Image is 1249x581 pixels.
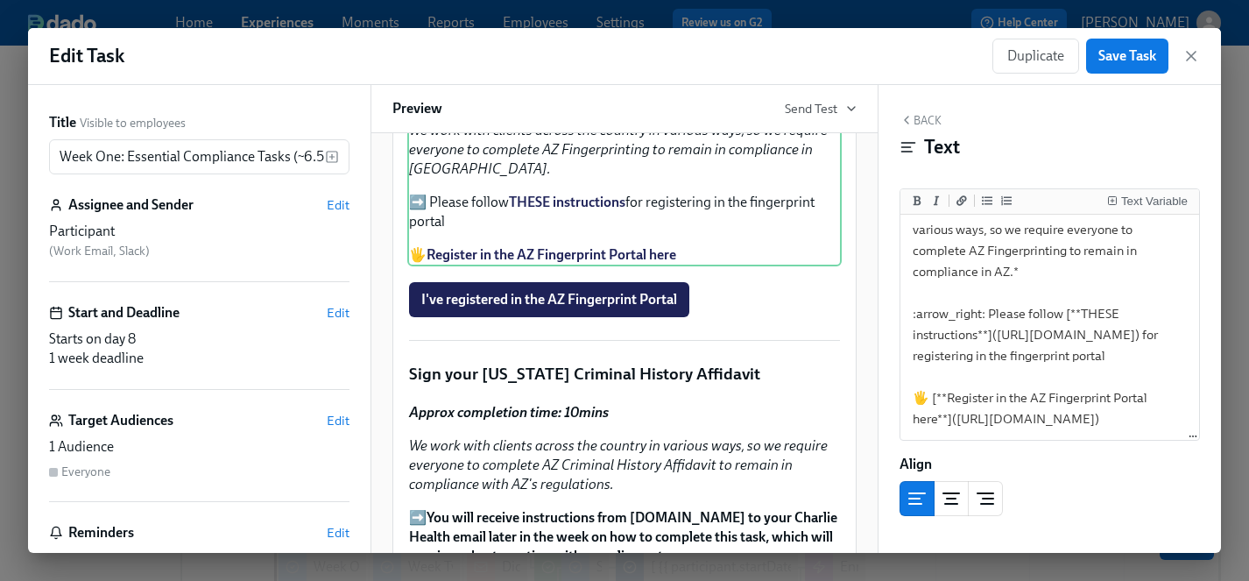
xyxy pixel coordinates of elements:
svg: Insert text variable [325,150,339,164]
div: Approx completion time: 10mins We work with clients across the country in various ways, so we req... [407,401,842,568]
label: Title [49,113,76,132]
div: Target AudiencesEdit1 AudienceEveryone [49,411,349,502]
div: Start and DeadlineEditStarts on day 81 week deadline [49,303,349,390]
button: Add italic text [928,192,945,209]
button: Send Test [785,100,857,117]
div: 1 Audience [49,437,349,457]
span: ( Work Email, Slack ) [49,244,150,259]
div: Sign your [US_STATE] Criminal History Affidavit [407,361,842,387]
div: Approx completion time: 15mins We work with clients across the country in various ways, so we req... [407,86,842,266]
span: 1 week deadline [49,350,144,366]
div: Participant [49,222,349,241]
button: Insert Text Variable [1104,192,1191,209]
svg: Left [907,488,928,509]
h1: Edit Task [49,43,124,69]
button: Duplicate [992,39,1079,74]
div: 3 days before deadline [49,549,349,569]
h6: Start and Deadline [68,303,180,322]
button: Edit [327,412,349,429]
h6: Preview [392,99,442,118]
span: Duplicate [1007,47,1064,65]
h6: Reminders [68,523,134,542]
svg: Center [941,488,962,509]
div: Everyone [61,464,110,480]
span: Save Task [1098,47,1156,65]
h6: Assignee and Sender [68,195,194,215]
h4: Text [924,134,960,160]
button: left aligned [900,481,935,516]
span: Visible to employees [80,115,186,131]
svg: Right [975,488,996,509]
button: center aligned [934,481,969,516]
div: Block ID: vfw9GNarz [900,530,1200,549]
h6: Target Audiences [68,411,173,430]
div: Text Variable [1121,195,1188,208]
button: Back [900,113,942,127]
button: Add a link [953,192,970,209]
textarea: ***Approx completion time: 15mins*** *We work with clients across the country in various ways, so... [904,147,1196,438]
button: Edit [327,196,349,214]
div: Starts on day 8 [49,329,349,349]
div: I've registered in the AZ Fingerprint Portal [407,280,842,319]
button: Add bold text [908,192,926,209]
div: Assignee and SenderEditParticipant (Work Email, Slack) [49,195,349,282]
button: right aligned [968,481,1003,516]
button: Add unordered list [978,192,996,209]
button: Edit [327,524,349,542]
button: Add ordered list [998,192,1015,209]
button: Edit [327,304,349,322]
label: Align [900,455,932,474]
div: text alignment [900,481,1003,516]
button: Save Task [1086,39,1168,74]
